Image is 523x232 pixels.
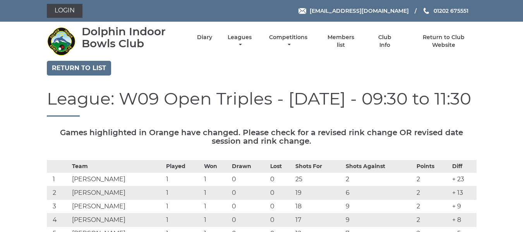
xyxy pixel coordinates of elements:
[164,186,202,200] td: 1
[47,200,70,213] td: 3
[344,173,415,186] td: 2
[344,200,415,213] td: 9
[230,200,268,213] td: 0
[47,213,70,227] td: 4
[424,8,429,14] img: Phone us
[415,173,450,186] td: 2
[70,186,164,200] td: [PERSON_NAME]
[344,160,415,173] th: Shots Against
[415,200,450,213] td: 2
[422,7,468,15] a: Phone us 01202 675551
[415,213,450,227] td: 2
[226,34,254,49] a: Leagues
[298,7,409,15] a: Email [EMAIL_ADDRESS][DOMAIN_NAME]
[164,200,202,213] td: 1
[164,160,202,173] th: Played
[268,34,310,49] a: Competitions
[450,160,476,173] th: Diff
[450,186,476,200] td: + 13
[164,213,202,227] td: 1
[411,34,476,49] a: Return to Club Website
[293,186,344,200] td: 19
[70,160,164,173] th: Team
[47,89,477,117] h1: League: W09 Open Triples - [DATE] - 09:30 to 11:30
[415,160,450,173] th: Points
[344,186,415,200] td: 6
[47,186,70,200] td: 2
[197,34,212,41] a: Diary
[450,200,476,213] td: + 9
[202,173,230,186] td: 1
[298,8,306,14] img: Email
[434,7,468,14] span: 01202 675551
[293,173,344,186] td: 25
[82,26,183,50] div: Dolphin Indoor Bowls Club
[268,200,294,213] td: 0
[310,7,409,14] span: [EMAIL_ADDRESS][DOMAIN_NAME]
[47,61,111,76] a: Return to list
[450,173,476,186] td: + 23
[268,173,294,186] td: 0
[47,4,82,18] a: Login
[230,213,268,227] td: 0
[230,186,268,200] td: 0
[372,34,398,49] a: Club Info
[268,160,294,173] th: Lost
[293,213,344,227] td: 17
[230,160,268,173] th: Drawn
[70,200,164,213] td: [PERSON_NAME]
[202,200,230,213] td: 1
[230,173,268,186] td: 0
[293,160,344,173] th: Shots For
[70,213,164,227] td: [PERSON_NAME]
[293,200,344,213] td: 18
[164,173,202,186] td: 1
[47,27,76,56] img: Dolphin Indoor Bowls Club
[344,213,415,227] td: 9
[202,186,230,200] td: 1
[450,213,476,227] td: + 8
[268,186,294,200] td: 0
[202,213,230,227] td: 1
[202,160,230,173] th: Won
[47,173,70,186] td: 1
[268,213,294,227] td: 0
[415,186,450,200] td: 2
[47,128,477,145] h5: Games highlighted in Orange have changed. Please check for a revised rink change OR revised date ...
[323,34,358,49] a: Members list
[70,173,164,186] td: [PERSON_NAME]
